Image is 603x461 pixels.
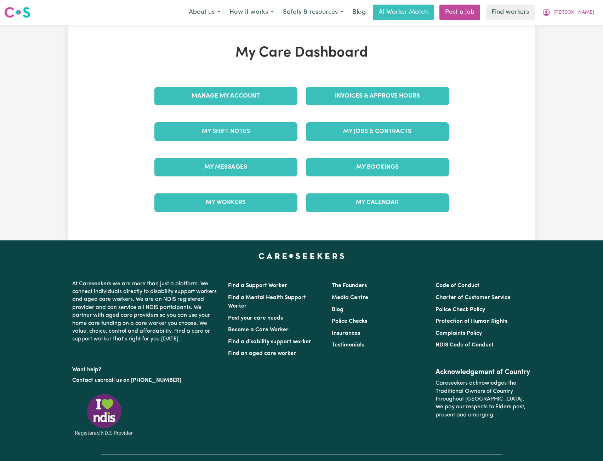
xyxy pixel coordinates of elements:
[154,193,297,212] a: My Workers
[332,342,364,348] a: Testimonials
[436,331,482,336] a: Complaints Policy
[154,87,297,105] a: Manage My Account
[436,368,531,377] h2: Acknowledgement of Country
[436,342,494,348] a: NDIS Code of Conduct
[72,378,100,383] a: Contact us
[278,5,348,20] button: Safety & resources
[332,307,343,313] a: Blog
[150,45,453,62] h1: My Care Dashboard
[228,351,296,356] a: Find an aged care worker
[306,87,449,105] a: Invoices & Approve Hours
[553,9,594,17] span: [PERSON_NAME]
[575,433,597,455] iframe: Button to launch messaging window
[436,307,485,313] a: Police Check Policy
[184,5,225,20] button: About us
[332,295,368,300] a: Media Centre
[332,331,360,336] a: Insurances
[72,393,136,437] img: Registered NDIS provider
[154,158,297,176] a: My Messages
[306,122,449,141] a: My Jobs & Contracts
[154,122,297,141] a: My Shift Notes
[439,5,480,20] a: Post a job
[373,5,434,20] a: AI Worker Match
[306,193,449,212] a: My Calendar
[106,378,181,383] a: call us on [PHONE_NUMBER]
[225,5,278,20] button: How it works
[486,5,535,20] a: Find workers
[348,5,370,20] a: Blog
[228,283,287,288] a: Find a Support Worker
[332,283,367,288] a: The Founders
[537,5,599,20] button: My Account
[436,283,479,288] a: Code of Conduct
[436,319,507,324] a: Protection of Human Rights
[228,315,283,321] a: Post your care needs
[436,295,511,300] a: Charter of Customer Service
[228,339,311,345] a: Find a disability support worker
[72,363,220,374] p: Want help?
[72,277,220,346] p: At Careseekers we are more than just a platform. We connect individuals directly to disability su...
[332,319,367,324] a: Police Checks
[228,295,306,309] a: Find a Mental Health Support Worker
[4,6,30,19] img: Careseekers logo
[436,377,531,422] p: Careseekers acknowledges the Traditional Owners of Country throughout [GEOGRAPHIC_DATA]. We pay o...
[258,253,345,259] a: Careseekers home page
[306,158,449,176] a: My Bookings
[228,327,289,333] a: Become a Care Worker
[538,416,552,430] iframe: Close message
[4,4,30,21] a: Careseekers logo
[72,374,220,387] p: or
